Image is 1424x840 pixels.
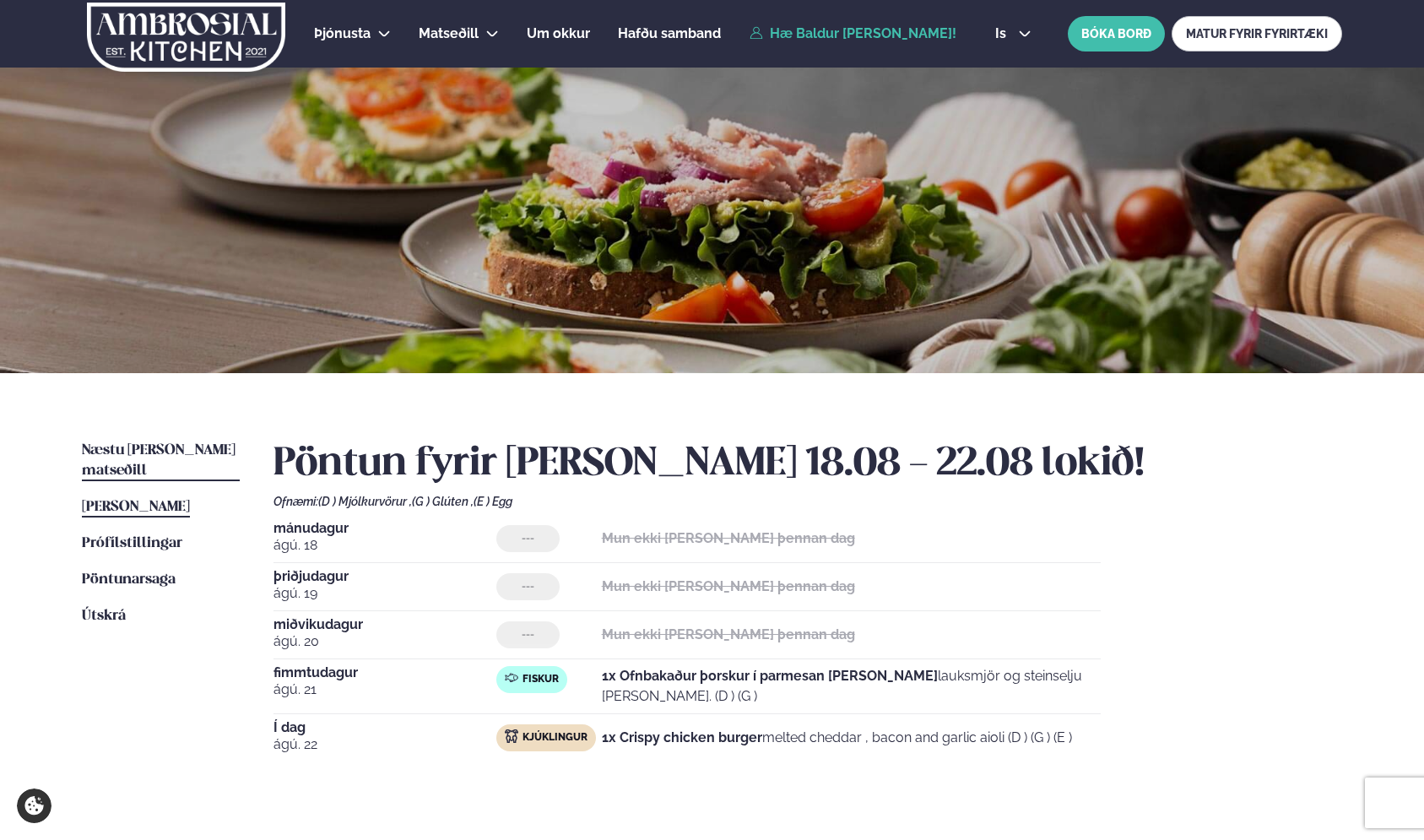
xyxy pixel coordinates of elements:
[995,27,1011,41] span: is
[474,495,512,508] span: (E ) Egg
[273,522,496,535] span: mánudagur
[85,3,287,72] img: logo
[273,570,496,583] span: þriðjudagur
[273,583,496,604] span: ágú. 19
[273,734,496,755] span: ágú. 22
[505,729,518,743] img: chicken.svg
[82,609,126,623] span: Útskrá
[273,618,496,631] span: miðvikudagur
[522,673,559,686] span: Fiskur
[527,24,590,44] a: Um okkur
[602,578,855,594] strong: Mun ekki [PERSON_NAME] þennan dag
[82,534,182,554] a: Prófílstillingar
[314,24,371,44] a: Þjónusta
[750,26,956,41] a: Hæ Baldur [PERSON_NAME]!
[527,25,590,41] span: Um okkur
[17,789,51,823] a: Cookie settings
[602,666,1101,707] p: lauksmjör og steinselju [PERSON_NAME]. (D ) (G )
[82,443,236,478] span: Næstu [PERSON_NAME] matseðill
[602,729,762,745] strong: 1x Crispy chicken burger
[273,666,496,680] span: fimmtudagur
[82,570,176,590] a: Pöntunarsaga
[602,626,855,642] strong: Mun ekki [PERSON_NAME] þennan dag
[273,535,496,555] span: ágú. 18
[419,25,479,41] span: Matseðill
[602,728,1072,748] p: melted cheddar , bacon and garlic aioli (D ) (G ) (E )
[522,532,534,545] span: ---
[522,580,534,593] span: ---
[273,680,496,700] span: ágú. 21
[82,536,182,550] span: Prófílstillingar
[522,731,587,745] span: Kjúklingur
[522,628,534,642] span: ---
[314,25,371,41] span: Þjónusta
[618,24,721,44] a: Hafðu samband
[982,27,1045,41] button: is
[82,572,176,587] span: Pöntunarsaga
[412,495,474,508] span: (G ) Glúten ,
[82,500,190,514] span: [PERSON_NAME]
[273,441,1342,488] h2: Pöntun fyrir [PERSON_NAME] 18.08 - 22.08 lokið!
[419,24,479,44] a: Matseðill
[273,495,1342,508] div: Ofnæmi:
[618,25,721,41] span: Hafðu samband
[82,606,126,626] a: Útskrá
[82,497,190,518] a: [PERSON_NAME]
[505,671,518,685] img: fish.svg
[602,530,855,546] strong: Mun ekki [PERSON_NAME] þennan dag
[82,441,240,481] a: Næstu [PERSON_NAME] matseðill
[602,668,938,684] strong: 1x Ofnbakaður þorskur í parmesan [PERSON_NAME]
[1068,16,1165,51] button: BÓKA BORÐ
[273,631,496,652] span: ágú. 20
[1172,16,1342,51] a: MATUR FYRIR FYRIRTÆKI
[273,721,496,734] span: Í dag
[318,495,412,508] span: (D ) Mjólkurvörur ,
